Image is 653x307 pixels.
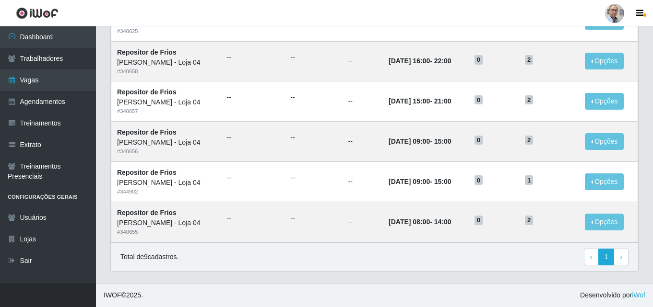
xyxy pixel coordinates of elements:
button: Opções [585,214,624,230]
span: ‹ [590,253,593,261]
ul: -- [290,52,336,62]
span: Desenvolvido por [580,290,645,300]
button: Opções [585,173,624,190]
div: [PERSON_NAME] - Loja 04 [117,218,215,228]
span: 2 [525,95,534,105]
span: © 2025 . [104,290,143,300]
ul: -- [290,92,336,102]
span: 0 [475,136,483,145]
time: [DATE] 09:00 [389,178,430,185]
div: # 340655 [117,228,215,236]
td: -- [343,161,383,202]
strong: Repositor de Frios [117,169,177,176]
div: # 340625 [117,27,215,35]
div: [PERSON_NAME] - Loja 04 [117,137,215,148]
ul: -- [290,173,336,183]
button: Opções [585,93,624,110]
strong: Repositor de Frios [117,209,177,216]
strong: - [389,218,451,226]
span: 0 [475,216,483,225]
time: 22:00 [434,57,451,65]
strong: Repositor de Frios [117,48,177,56]
a: Previous [584,249,599,266]
ul: -- [290,133,336,143]
div: # 344902 [117,188,215,196]
strong: - [389,97,451,105]
time: [DATE] 09:00 [389,137,430,145]
ul: -- [226,173,279,183]
time: 14:00 [434,218,451,226]
span: 0 [475,95,483,105]
time: 15:00 [434,178,451,185]
ul: -- [226,52,279,62]
span: 2 [525,216,534,225]
time: [DATE] 16:00 [389,57,430,65]
ul: -- [226,213,279,223]
span: 0 [475,175,483,185]
span: 1 [525,175,534,185]
div: # 340658 [117,68,215,76]
div: # 340656 [117,148,215,156]
td: -- [343,41,383,81]
nav: pagination [584,249,629,266]
strong: Repositor de Frios [117,128,177,136]
td: -- [343,81,383,122]
strong: - [389,137,451,145]
time: 21:00 [434,97,451,105]
a: Next [614,249,629,266]
p: Total de 9 cadastros. [120,252,178,262]
span: 2 [525,55,534,65]
div: [PERSON_NAME] - Loja 04 [117,57,215,68]
span: › [620,253,622,261]
span: IWOF [104,291,121,299]
div: [PERSON_NAME] - Loja 04 [117,178,215,188]
td: -- [343,122,383,162]
span: 2 [525,136,534,145]
time: [DATE] 15:00 [389,97,430,105]
a: iWof [632,291,645,299]
span: 0 [475,55,483,65]
strong: - [389,178,451,185]
button: Opções [585,53,624,69]
time: 15:00 [434,137,451,145]
div: [PERSON_NAME] - Loja 04 [117,97,215,107]
strong: - [389,57,451,65]
ul: -- [226,133,279,143]
td: -- [343,202,383,242]
ul: -- [226,92,279,102]
a: 1 [598,249,615,266]
div: # 340657 [117,107,215,115]
time: [DATE] 08:00 [389,218,430,226]
ul: -- [290,213,336,223]
strong: Repositor de Frios [117,88,177,96]
button: Opções [585,133,624,150]
img: CoreUI Logo [16,7,59,19]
